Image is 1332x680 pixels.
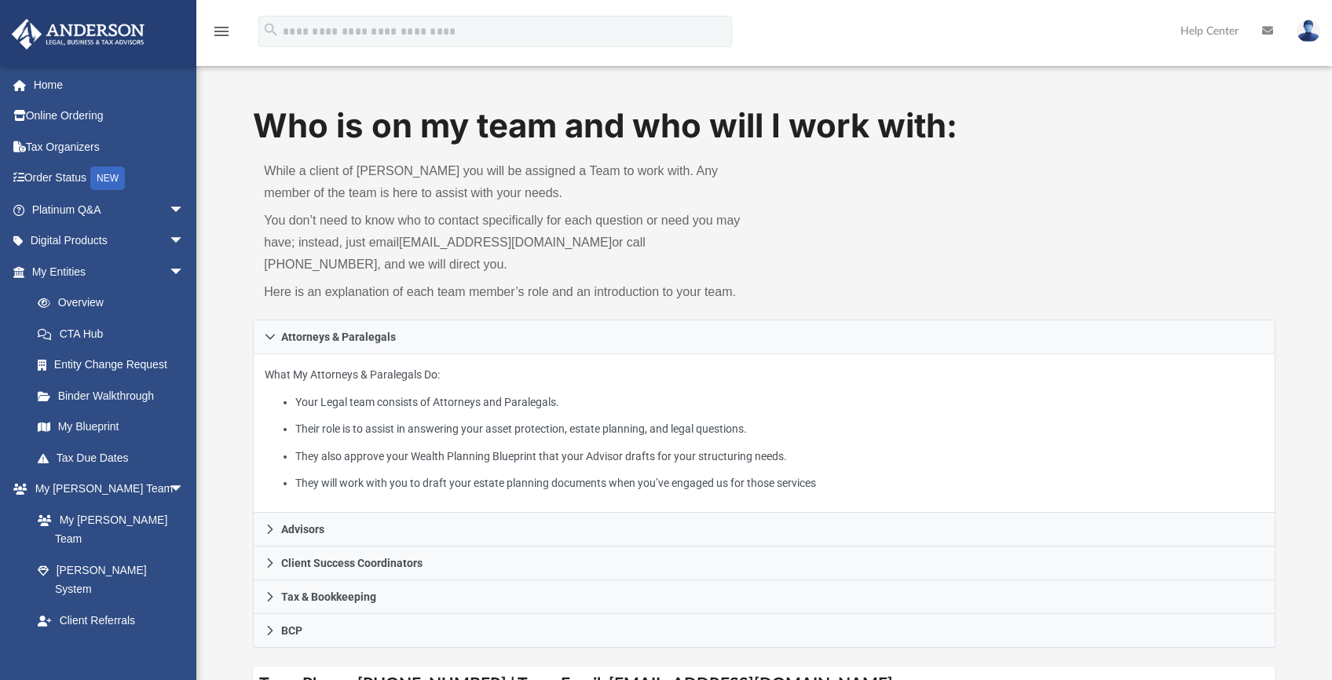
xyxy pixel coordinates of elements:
i: search [262,21,280,38]
a: My [PERSON_NAME] Teamarrow_drop_down [11,473,200,505]
a: Client Referrals [22,605,200,636]
i: menu [212,22,231,41]
span: arrow_drop_down [169,194,200,226]
span: Client Success Coordinators [281,558,423,568]
a: Client Success Coordinators [253,547,1275,580]
li: Their role is to assist in answering your asset protection, estate planning, and legal questions. [295,419,1263,439]
a: [EMAIL_ADDRESS][DOMAIN_NAME] [399,236,612,249]
a: CTA Hub [22,318,208,349]
a: Advisors [253,513,1275,547]
a: Digital Productsarrow_drop_down [11,225,208,257]
a: Platinum Q&Aarrow_drop_down [11,194,208,225]
a: Tax & Bookkeeping [253,580,1275,614]
img: Anderson Advisors Platinum Portal [7,19,149,49]
span: Advisors [281,524,324,535]
div: NEW [90,166,125,190]
a: My Entitiesarrow_drop_down [11,256,208,287]
span: BCP [281,625,302,636]
a: Entity Change Request [22,349,208,381]
a: [PERSON_NAME] System [22,554,200,605]
img: User Pic [1297,20,1320,42]
a: My Blueprint [22,411,200,443]
a: Home [11,69,208,101]
p: You don’t need to know who to contact specifically for each question or need you may have; instea... [264,210,753,276]
a: My [PERSON_NAME] Team [22,504,192,554]
a: Binder Walkthrough [22,380,208,411]
li: Your Legal team consists of Attorneys and Paralegals. [295,393,1263,412]
a: Attorneys & Paralegals [253,320,1275,354]
div: Attorneys & Paralegals [253,354,1275,514]
a: Order StatusNEW [11,163,208,195]
span: arrow_drop_down [169,256,200,288]
span: Attorneys & Paralegals [281,331,396,342]
span: arrow_drop_down [169,473,200,506]
a: Tax Due Dates [22,442,208,473]
p: While a client of [PERSON_NAME] you will be assigned a Team to work with. Any member of the team ... [264,160,753,204]
a: BCP [253,614,1275,648]
span: arrow_drop_down [169,225,200,258]
span: Tax & Bookkeeping [281,591,376,602]
a: Overview [22,287,208,319]
p: What My Attorneys & Paralegals Do: [265,365,1263,493]
li: They will work with you to draft your estate planning documents when you’ve engaged us for those ... [295,473,1263,493]
h1: Who is on my team and who will I work with: [253,103,1275,149]
p: Here is an explanation of each team member’s role and an introduction to your team. [264,281,753,303]
a: Online Ordering [11,101,208,132]
a: menu [212,30,231,41]
a: Tax Organizers [11,131,208,163]
li: They also approve your Wealth Planning Blueprint that your Advisor drafts for your structuring ne... [295,447,1263,466]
